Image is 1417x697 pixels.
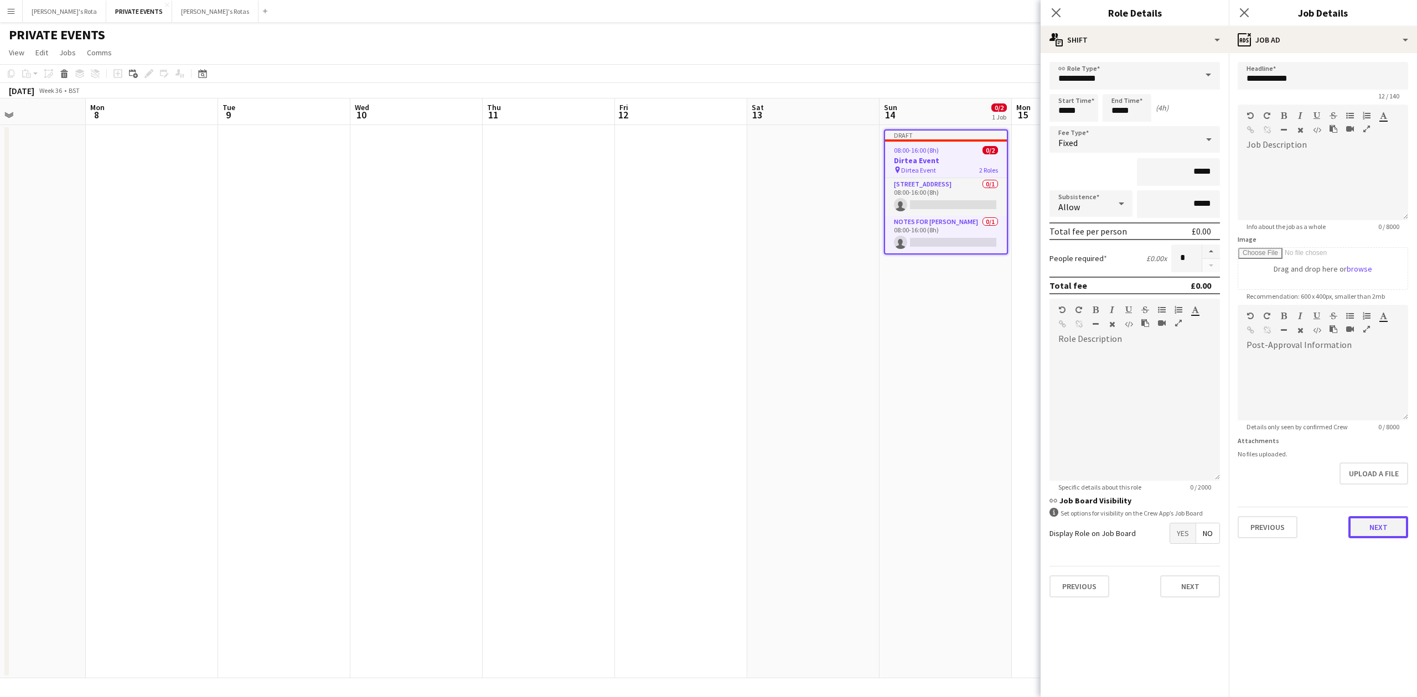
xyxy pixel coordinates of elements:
button: Underline [1313,311,1321,320]
span: Details only seen by confirmed Crew [1238,423,1357,431]
a: View [4,45,29,60]
button: Paste as plain text [1141,319,1149,327]
button: Text Color [1379,111,1387,120]
button: Redo [1075,305,1083,314]
button: Clear Formatting [1296,126,1304,134]
span: 08:00-16:00 (8h) [894,146,939,154]
span: Info about the job as a whole [1238,222,1335,231]
span: 12 [618,108,628,121]
div: Shift [1041,27,1229,53]
button: Underline [1125,305,1132,314]
span: Dirtea Event [901,166,936,174]
button: Next [1160,575,1220,597]
div: Total fee [1049,280,1087,291]
span: Fixed [1058,137,1078,148]
button: Redo [1263,311,1271,320]
span: Wed [355,102,369,112]
span: No [1196,523,1219,543]
div: BST [69,86,80,95]
button: Previous [1049,575,1109,597]
button: Fullscreen [1363,124,1371,133]
div: £0.00 x [1146,253,1167,263]
h3: Job Board Visibility [1049,496,1220,506]
button: Upload a file [1340,462,1408,485]
span: 15 [1015,108,1031,121]
div: Draft [885,131,1007,139]
a: Edit [31,45,53,60]
div: [DATE] [9,85,34,96]
button: Increase [1202,245,1220,259]
button: Strikethrough [1141,305,1149,314]
button: Insert video [1346,325,1354,334]
button: Insert video [1158,319,1166,327]
button: HTML Code [1125,320,1132,329]
label: Display Role on Job Board [1049,528,1136,538]
span: 9 [221,108,235,121]
span: 13 [750,108,764,121]
button: Ordered List [1175,305,1182,314]
app-job-card: Draft08:00-16:00 (8h)0/2Dirtea Event Dirtea Event2 Roles[STREET_ADDRESS]0/108:00-16:00 (8h) Notes... [884,129,1008,254]
button: Unordered List [1346,111,1354,120]
span: 0 / 8000 [1369,423,1408,431]
button: Paste as plain text [1330,325,1337,334]
h1: PRIVATE EVENTS [9,27,105,43]
button: Undo [1247,311,1254,320]
button: Fullscreen [1175,319,1182,327]
span: 0/2 [982,146,998,154]
span: Allow [1058,201,1080,212]
button: Italic [1296,311,1304,320]
span: Edit [35,48,48,58]
span: Tue [223,102,235,112]
div: £0.00 [1192,226,1211,237]
span: Sat [752,102,764,112]
button: Text Color [1191,305,1199,314]
span: Sun [884,102,897,112]
span: Specific details about this role [1049,483,1150,491]
span: 8 [89,108,105,121]
button: Italic [1108,305,1116,314]
app-card-role: [STREET_ADDRESS]0/108:00-16:00 (8h) [885,178,1007,216]
a: Comms [82,45,116,60]
button: Horizontal Line [1092,320,1099,329]
span: 12 / 140 [1369,92,1408,100]
span: Week 36 [37,86,64,95]
button: Undo [1247,111,1254,120]
div: Total fee per person [1049,226,1127,237]
button: Text Color [1379,311,1387,320]
div: Set options for visibility on the Crew App’s Job Board [1049,508,1220,518]
button: Strikethrough [1330,311,1337,320]
a: Jobs [55,45,80,60]
span: Yes [1170,523,1196,543]
h3: Role Details [1041,6,1229,20]
button: Previous [1238,516,1297,538]
button: PRIVATE EVENTS [106,1,172,22]
h3: Dirtea Event [885,155,1007,165]
span: Thu [487,102,501,112]
button: Clear Formatting [1296,326,1304,335]
button: Horizontal Line [1280,326,1287,335]
div: (4h) [1156,103,1168,113]
span: Fri [619,102,628,112]
div: Job Ad [1229,27,1417,53]
span: View [9,48,24,58]
button: [PERSON_NAME]'s Rota [23,1,106,22]
span: 10 [353,108,369,121]
button: Horizontal Line [1280,126,1287,134]
span: Mon [90,102,105,112]
span: Recommendation: 600 x 400px, smaller than 2mb [1238,292,1394,300]
button: Undo [1058,305,1066,314]
h3: Job Details [1229,6,1417,20]
span: 0 / 8000 [1369,222,1408,231]
button: Clear Formatting [1108,320,1116,329]
div: 1 Job [992,113,1006,121]
span: Mon [1016,102,1031,112]
button: Underline [1313,111,1321,120]
button: Italic [1296,111,1304,120]
app-card-role: Notes for [PERSON_NAME]0/108:00-16:00 (8h) [885,216,1007,253]
button: Ordered List [1363,111,1371,120]
button: [PERSON_NAME]'s Rotas [172,1,258,22]
button: Paste as plain text [1330,124,1337,133]
label: People required [1049,253,1107,263]
div: No files uploaded. [1238,450,1408,458]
